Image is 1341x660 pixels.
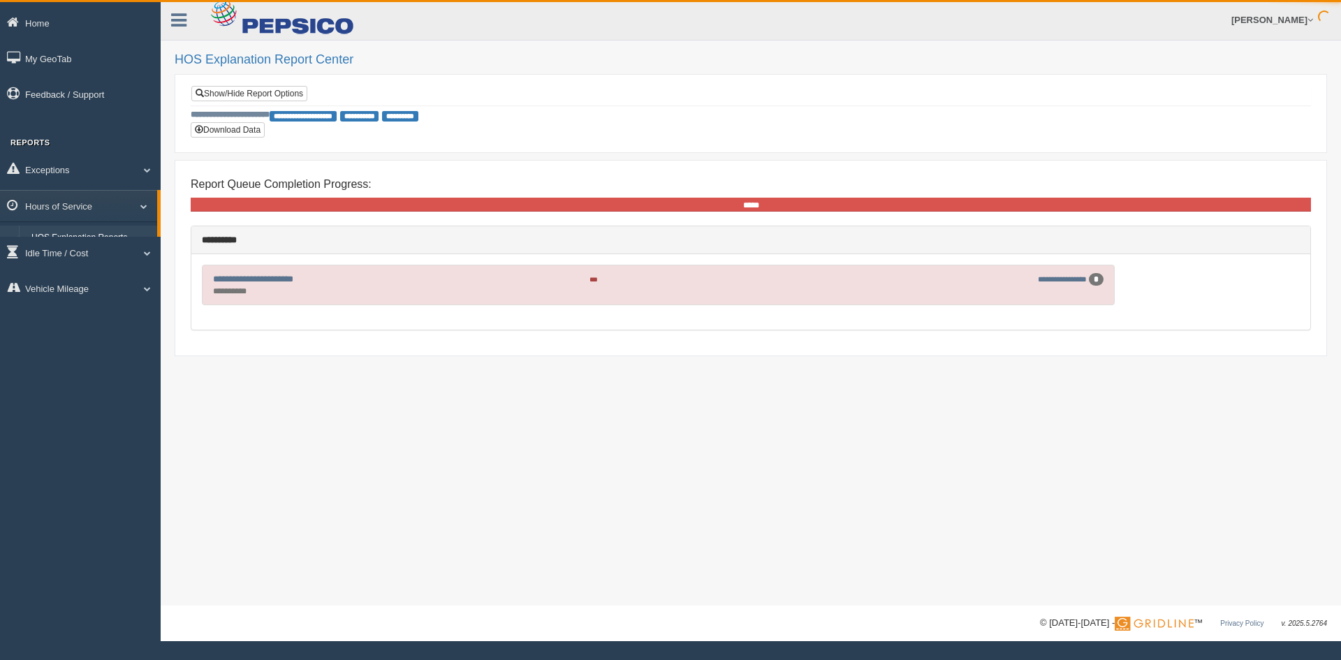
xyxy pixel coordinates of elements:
h4: Report Queue Completion Progress: [191,178,1311,191]
button: Download Data [191,122,265,138]
span: v. 2025.5.2764 [1282,619,1327,627]
a: Show/Hide Report Options [191,86,307,101]
img: Gridline [1115,617,1194,631]
a: HOS Explanation Reports [25,226,157,251]
div: © [DATE]-[DATE] - ™ [1040,616,1327,631]
h2: HOS Explanation Report Center [175,53,1327,67]
a: Privacy Policy [1220,619,1263,627]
